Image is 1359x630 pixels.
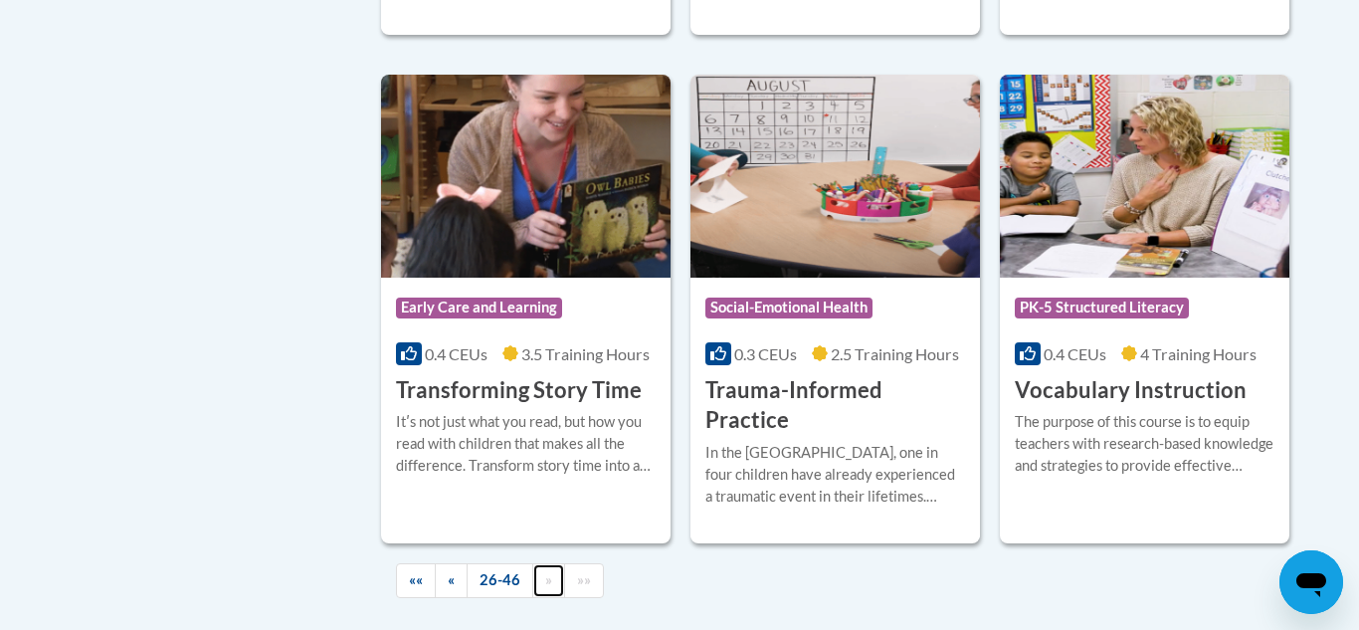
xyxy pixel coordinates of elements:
span: Early Care and Learning [396,298,562,317]
img: Course Logo [690,75,980,278]
span: » [545,571,552,588]
a: Next [532,563,565,598]
a: 26-46 [467,563,533,598]
span: 2.5 Training Hours [831,344,959,363]
span: PK-5 Structured Literacy [1015,298,1189,317]
a: Previous [435,563,468,598]
div: Itʹs not just what you read, but how you read with children that makes all the difference. Transf... [396,411,656,477]
div: The purpose of this course is to equip teachers with research-based knowledge and strategies to p... [1015,411,1274,477]
h3: Vocabulary Instruction [1015,375,1247,406]
a: Begining [396,563,436,598]
h3: Trauma-Informed Practice [705,375,965,437]
span: 0.3 CEUs [734,344,797,363]
span: 3.5 Training Hours [521,344,650,363]
div: In the [GEOGRAPHIC_DATA], one in four children have already experienced a traumatic event in thei... [705,442,965,508]
span: « [448,571,455,588]
img: Course Logo [381,75,671,278]
span: «« [409,571,423,588]
a: Course LogoSocial-Emotional Health0.3 CEUs2.5 Training Hours Trauma-Informed PracticeIn the [GEOG... [690,75,980,542]
span: 0.4 CEUs [425,344,487,363]
span: 4 Training Hours [1140,344,1257,363]
span: Social-Emotional Health [705,298,873,317]
a: Course LogoPK-5 Structured Literacy0.4 CEUs4 Training Hours Vocabulary InstructionThe purpose of ... [1000,75,1289,542]
img: Course Logo [1000,75,1289,278]
iframe: Button to launch messaging window, conversation in progress [1279,550,1343,614]
span: 0.4 CEUs [1044,344,1106,363]
a: Course LogoEarly Care and Learning0.4 CEUs3.5 Training Hours Transforming Story TimeItʹs not just... [381,75,671,542]
span: »» [577,571,591,588]
a: End [564,563,604,598]
h3: Transforming Story Time [396,375,642,406]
